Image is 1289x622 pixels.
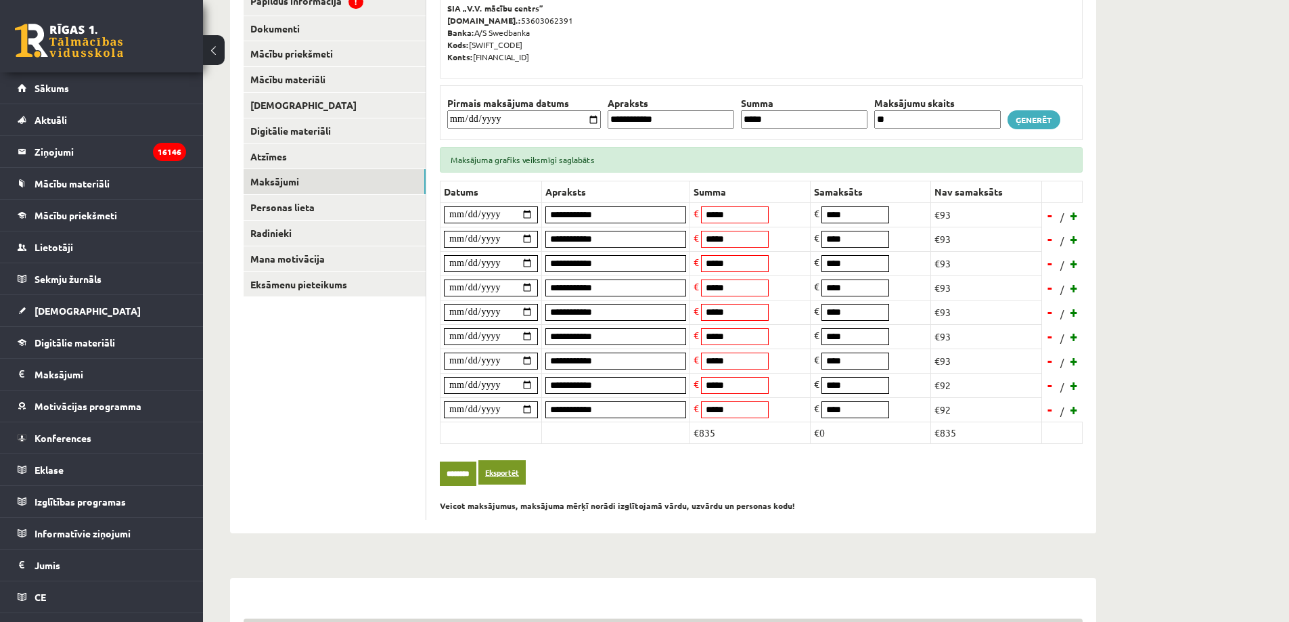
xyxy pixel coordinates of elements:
[931,324,1042,349] td: €93
[814,378,819,390] span: €
[447,2,1075,63] p: 53603062391 A/S Swedbanka [SWIFT_CODE] [FINANCIAL_ID]
[814,305,819,317] span: €
[35,527,131,539] span: Informatīvie ziņojumi
[1043,399,1057,420] a: -
[1059,355,1066,370] span: /
[35,305,141,317] span: [DEMOGRAPHIC_DATA]
[35,495,126,508] span: Izglītības programas
[811,181,931,202] th: Samaksāts
[931,373,1042,397] td: €92
[18,454,186,485] a: Eklase
[35,114,67,126] span: Aktuāli
[18,231,186,263] a: Lietotāji
[1068,302,1081,322] a: +
[244,169,426,194] a: Maksājumi
[18,327,186,358] a: Digitālie materiāli
[1059,307,1066,321] span: /
[35,359,186,390] legend: Maksājumi
[931,300,1042,324] td: €93
[814,256,819,268] span: €
[1043,253,1057,273] a: -
[18,72,186,104] a: Sākums
[35,136,186,167] legend: Ziņojumi
[244,67,426,92] a: Mācību materiāli
[18,581,186,613] a: CE
[35,273,101,285] span: Sekmju žurnāls
[244,221,426,246] a: Radinieki
[18,104,186,135] a: Aktuāli
[1059,258,1066,272] span: /
[244,144,426,169] a: Atzīmes
[35,591,46,603] span: CE
[1068,399,1081,420] a: +
[35,559,60,571] span: Jumis
[440,500,795,511] b: Veicot maksājumus, maksājuma mērķī norādi izglītojamā vārdu, uzvārdu un personas kodu!
[35,241,73,253] span: Lietotāji
[35,432,91,444] span: Konferences
[18,295,186,326] a: [DEMOGRAPHIC_DATA]
[18,263,186,294] a: Sekmju žurnāls
[1068,326,1081,347] a: +
[1068,229,1081,249] a: +
[1043,205,1057,225] a: -
[694,305,699,317] span: €
[1043,229,1057,249] a: -
[18,359,186,390] a: Maksājumi
[444,96,604,110] th: Pirmais maksājuma datums
[1008,110,1060,129] a: Ģenerēt
[871,96,1004,110] th: Maksājumu skaits
[814,231,819,244] span: €
[15,24,123,58] a: Rīgas 1. Tālmācības vidusskola
[931,349,1042,373] td: €93
[690,422,811,443] td: €835
[1043,375,1057,395] a: -
[1059,234,1066,248] span: /
[1059,404,1066,418] span: /
[931,422,1042,443] td: €835
[814,207,819,219] span: €
[931,251,1042,275] td: €93
[1059,380,1066,394] span: /
[1068,375,1081,395] a: +
[447,15,521,26] b: [DOMAIN_NAME].:
[931,202,1042,227] td: €93
[811,422,931,443] td: €0
[931,397,1042,422] td: €92
[18,486,186,517] a: Izglītības programas
[244,41,426,66] a: Mācību priekšmeti
[447,51,473,62] b: Konts:
[1059,210,1066,224] span: /
[1068,205,1081,225] a: +
[18,136,186,167] a: Ziņojumi16146
[694,329,699,341] span: €
[244,272,426,297] a: Eksāmenu pieteikums
[18,200,186,231] a: Mācību priekšmeti
[18,391,186,422] a: Motivācijas programma
[694,207,699,219] span: €
[1068,253,1081,273] a: +
[814,353,819,365] span: €
[814,329,819,341] span: €
[1059,331,1066,345] span: /
[244,93,426,118] a: [DEMOGRAPHIC_DATA]
[18,518,186,549] a: Informatīvie ziņojumi
[35,209,117,221] span: Mācību priekšmeti
[447,39,469,50] b: Kods:
[18,550,186,581] a: Jumis
[35,82,69,94] span: Sākums
[1068,351,1081,371] a: +
[244,246,426,271] a: Mana motivācija
[1043,277,1057,298] a: -
[18,422,186,453] a: Konferences
[814,280,819,292] span: €
[931,275,1042,300] td: €93
[604,96,738,110] th: Apraksts
[814,402,819,414] span: €
[694,280,699,292] span: €
[931,227,1042,251] td: €93
[694,231,699,244] span: €
[35,336,115,349] span: Digitālie materiāli
[931,181,1042,202] th: Nav samaksāts
[690,181,811,202] th: Summa
[440,147,1083,173] div: Maksājuma grafiks veiksmīgi saglabāts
